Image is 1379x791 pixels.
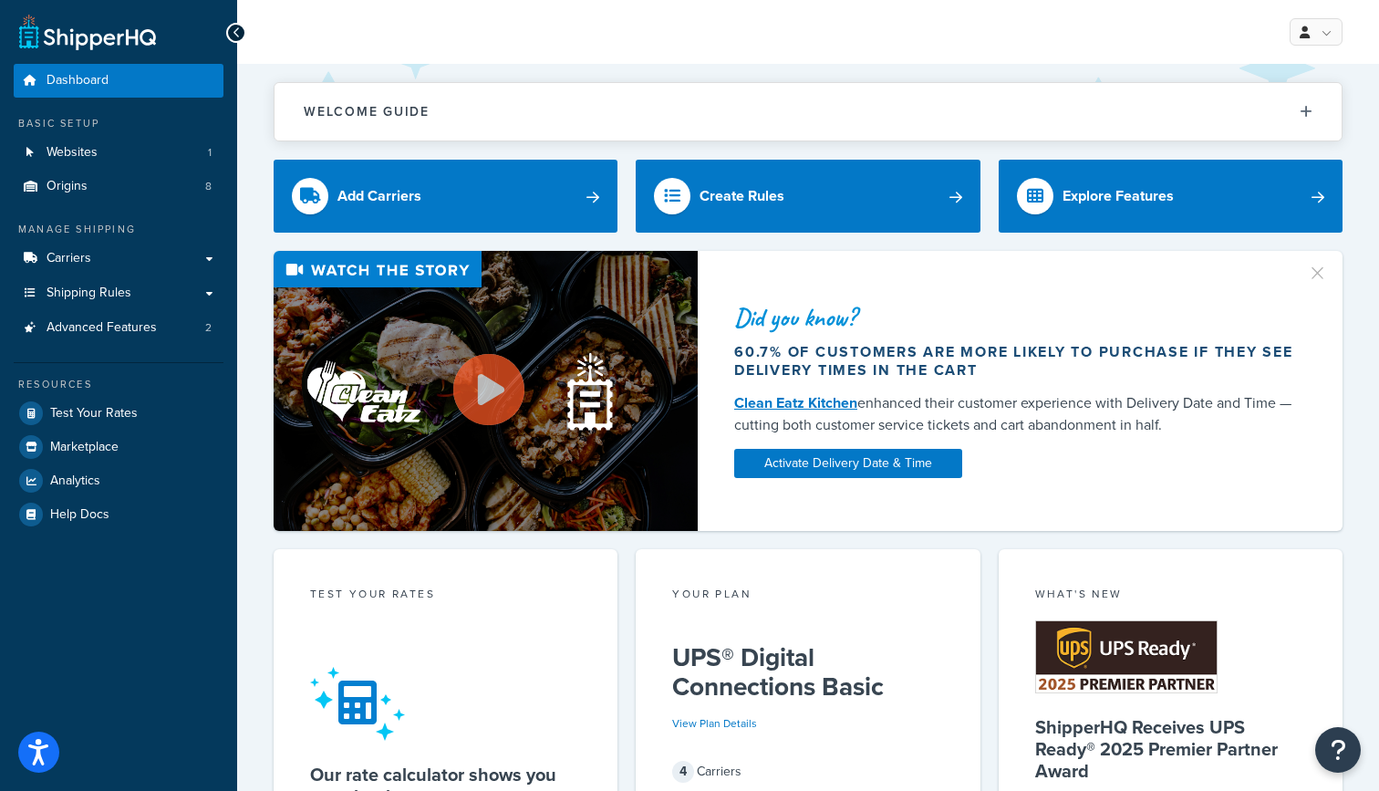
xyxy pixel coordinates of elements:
[310,586,581,607] div: Test your rates
[205,320,212,336] span: 2
[1315,727,1361,773] button: Open Resource Center
[672,715,757,732] a: View Plan Details
[14,170,223,203] a: Origins8
[274,160,617,233] a: Add Carriers
[672,586,943,607] div: Your Plan
[275,83,1342,141] button: Welcome Guide
[14,397,223,430] a: Test Your Rates
[14,431,223,463] a: Marketplace
[304,105,430,119] h2: Welcome Guide
[14,136,223,170] li: Websites
[1035,586,1306,607] div: What's New
[734,392,857,413] a: Clean Eatz Kitchen
[47,179,88,194] span: Origins
[734,392,1295,436] div: enhanced their customer experience with Delivery Date and Time — cutting both customer service ti...
[14,276,223,310] a: Shipping Rules
[14,377,223,392] div: Resources
[274,251,698,531] img: Video thumbnail
[14,498,223,531] a: Help Docs
[734,449,962,478] a: Activate Delivery Date & Time
[1063,183,1174,209] div: Explore Features
[14,464,223,497] a: Analytics
[205,179,212,194] span: 8
[337,183,421,209] div: Add Carriers
[47,251,91,266] span: Carriers
[1035,716,1306,782] h5: ShipperHQ Receives UPS Ready® 2025 Premier Partner Award
[14,222,223,237] div: Manage Shipping
[47,286,131,301] span: Shipping Rules
[47,320,157,336] span: Advanced Features
[636,160,980,233] a: Create Rules
[734,343,1295,380] div: 60.7% of customers are more likely to purchase if they see delivery times in the cart
[47,145,98,161] span: Websites
[14,242,223,276] a: Carriers
[14,116,223,131] div: Basic Setup
[999,160,1343,233] a: Explore Features
[672,759,943,785] div: Carriers
[50,406,138,422] span: Test Your Rates
[50,474,100,489] span: Analytics
[14,64,223,98] a: Dashboard
[14,170,223,203] li: Origins
[672,643,943,702] h5: UPS® Digital Connections Basic
[208,145,212,161] span: 1
[700,183,784,209] div: Create Rules
[734,305,1295,330] div: Did you know?
[50,507,109,523] span: Help Docs
[672,761,694,783] span: 4
[50,440,119,455] span: Marketplace
[47,73,109,88] span: Dashboard
[14,311,223,345] a: Advanced Features2
[14,311,223,345] li: Advanced Features
[14,136,223,170] a: Websites1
